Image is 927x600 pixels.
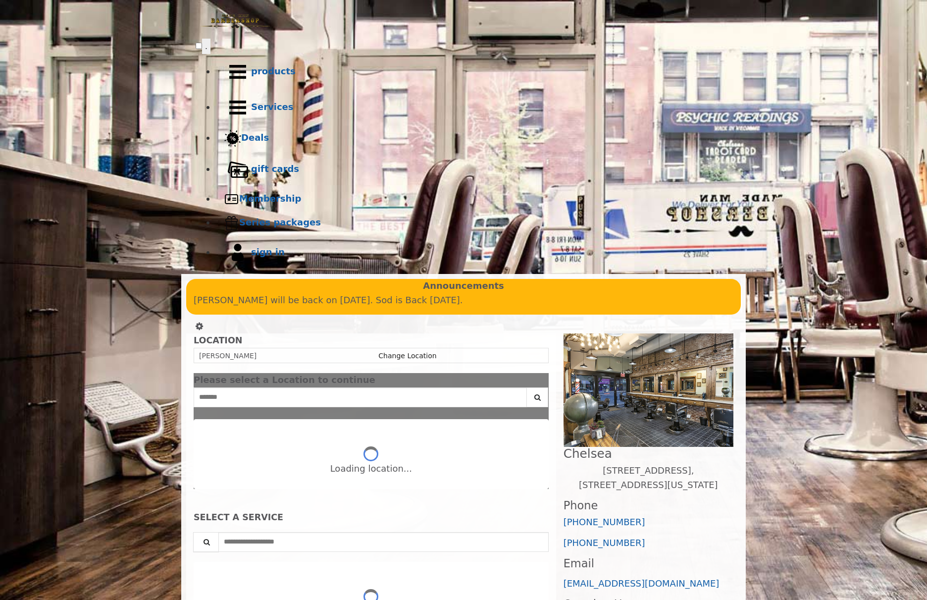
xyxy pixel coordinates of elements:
[251,164,299,174] b: gift cards
[241,132,269,143] b: Deals
[215,187,731,211] a: MembershipMembership
[564,538,645,548] a: [PHONE_NUMBER]
[251,102,294,112] b: Services
[194,375,375,385] span: Please select a Location to continue
[224,216,239,230] img: Series packages
[193,532,219,552] button: Service Search
[330,462,412,476] div: Loading location...
[194,387,527,407] input: Search Center
[215,125,731,152] a: DealsDeals
[215,54,731,90] a: Productsproducts
[564,557,733,570] h3: Email
[224,58,251,85] img: Products
[423,279,504,293] b: Announcements
[199,352,257,360] span: [PERSON_NAME]
[564,447,733,460] h2: Chelsea
[251,247,285,257] b: sign in
[196,43,202,49] input: menu toggle
[224,130,241,147] img: Deals
[215,152,731,187] a: Gift cardsgift cards
[224,94,251,121] img: Services
[194,335,242,345] b: LOCATION
[564,578,720,589] a: [EMAIL_ADDRESS][DOMAIN_NAME]
[215,90,731,125] a: ServicesServices
[239,217,321,227] b: Series packages
[239,193,301,204] b: Membership
[564,499,733,512] h3: Phone
[564,464,733,492] p: [STREET_ADDRESS],[STREET_ADDRESS][US_STATE]
[224,192,239,207] img: Membership
[564,517,645,527] a: [PHONE_NUMBER]
[205,41,207,51] span: .
[215,235,731,271] a: sign insign in
[378,352,436,360] a: Change Location
[194,387,549,412] div: Center Select
[224,239,251,266] img: sign in
[532,394,543,401] i: Search button
[196,5,275,37] img: Made Man Barbershop logo
[215,211,731,235] a: Series packagesSeries packages
[194,513,549,522] div: SELECT A SERVICE
[224,156,251,183] img: Gift cards
[202,39,210,54] button: menu toggle
[194,293,733,308] p: [PERSON_NAME] will be back on [DATE]. Sod is Back [DATE].
[251,66,296,76] b: products
[534,377,549,383] button: close dialog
